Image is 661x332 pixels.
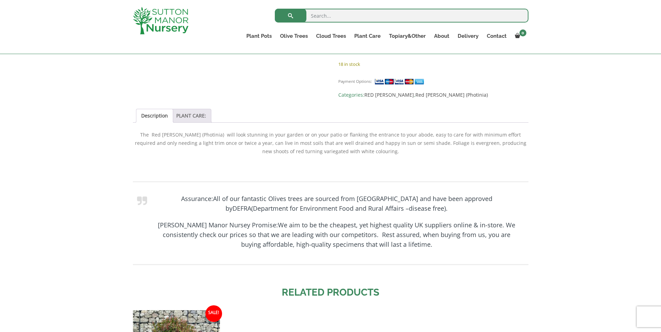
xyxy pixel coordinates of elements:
a: Topiary&Other [385,31,430,41]
strong: disease free [409,204,444,212]
img: logo [133,7,188,34]
span: Sale! [205,305,222,322]
a: Plant Pots [242,31,276,41]
a: Description [141,109,168,122]
span: 0 [519,29,526,36]
a: Contact [483,31,511,41]
input: Search... [275,9,528,23]
a: 0 [511,31,528,41]
strong: Assurance: [181,194,213,203]
p: We aim to be the cheapest, yet highest quality UK suppliers online & in-store. We consistently ch... [154,220,520,249]
a: RED [PERSON_NAME] [364,91,414,98]
h2: Related products [133,285,528,300]
a: Cloud Trees [312,31,350,41]
img: payment supported [374,78,426,85]
span: Categories: , [338,91,528,99]
small: Payment Options: [338,79,372,84]
a: Delivery [454,31,483,41]
p: The Red [PERSON_NAME] (Photinia) will look stunning in your garden or on your patio or flanking t... [133,131,528,156]
strong: DEFRA [232,204,251,212]
a: Plant Care [350,31,385,41]
p: 18 in stock [338,60,528,68]
a: About [430,31,454,41]
a: PLANT CARE: [176,109,206,122]
a: Olive Trees [276,31,312,41]
strong: [PERSON_NAME] Manor Nursey Promise: [158,221,278,229]
p: All of our fantastic Olives trees are sourced from [GEOGRAPHIC_DATA] and have been approved by (D... [154,194,520,213]
a: Red [PERSON_NAME] (Photinia) [415,91,488,98]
